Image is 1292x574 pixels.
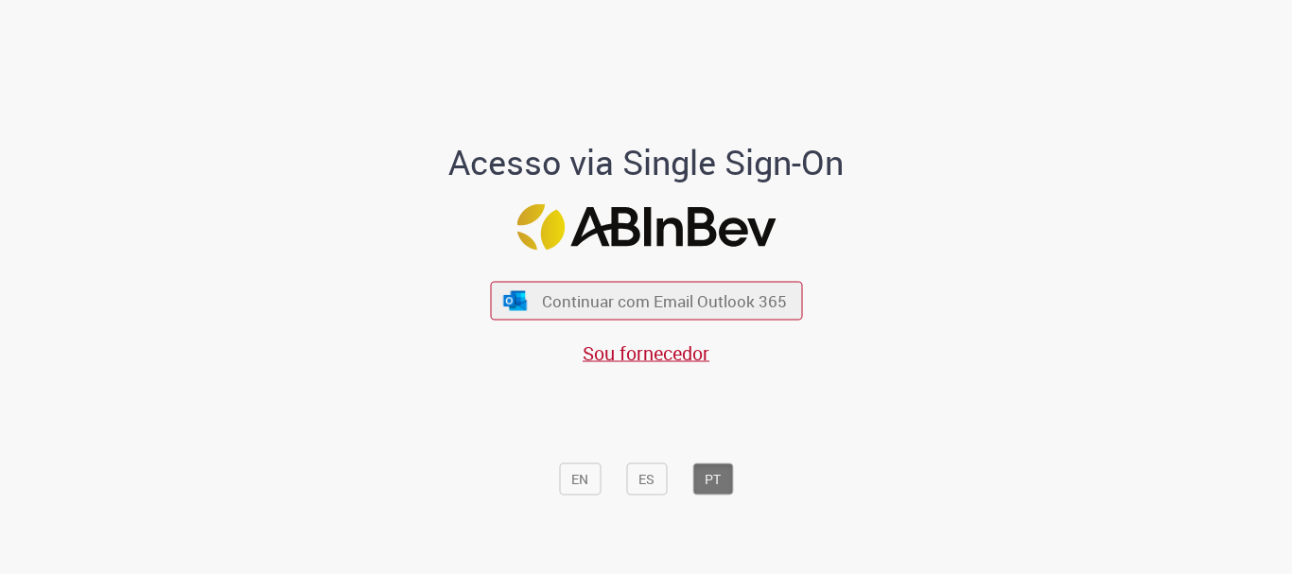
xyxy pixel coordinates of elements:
button: EN [559,463,601,496]
button: ícone Azure/Microsoft 360 Continuar com Email Outlook 365 [490,282,802,321]
h1: Acesso via Single Sign-On [384,144,909,182]
img: Logo ABInBev [516,204,776,251]
button: PT [692,463,733,496]
button: ES [626,463,667,496]
img: ícone Azure/Microsoft 360 [502,290,529,310]
a: Sou fornecedor [583,340,709,366]
span: Continuar com Email Outlook 365 [542,290,787,312]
